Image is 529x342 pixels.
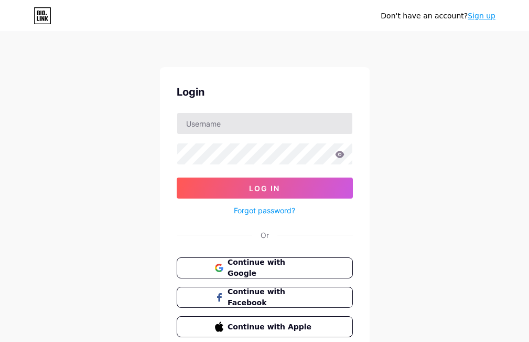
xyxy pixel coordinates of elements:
[249,184,280,193] span: Log In
[468,12,495,20] a: Sign up
[228,257,314,279] span: Continue with Google
[177,84,353,100] div: Login
[177,287,353,308] button: Continue with Facebook
[228,286,314,308] span: Continue with Facebook
[177,316,353,337] button: Continue with Apple
[381,11,495,22] div: Don't have an account?
[177,257,353,278] button: Continue with Google
[234,205,295,216] a: Forgot password?
[177,113,352,134] input: Username
[177,178,353,199] button: Log In
[228,322,314,333] span: Continue with Apple
[261,230,269,241] div: Or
